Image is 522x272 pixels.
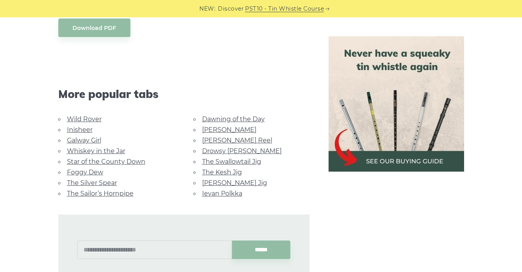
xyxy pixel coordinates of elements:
[202,115,265,123] a: Dawning of the Day
[199,4,215,13] span: NEW:
[202,158,261,165] a: The Swallowtail Jig
[245,4,324,13] a: PST10 - Tin Whistle Course
[58,87,310,101] span: More popular tabs
[67,147,125,155] a: Whiskey in the Jar
[67,115,102,123] a: Wild Rover
[202,137,272,144] a: [PERSON_NAME] Reel
[67,179,117,187] a: The Silver Spear
[218,4,244,13] span: Discover
[329,36,464,172] img: tin whistle buying guide
[202,190,242,197] a: Ievan Polkka
[67,168,103,176] a: Foggy Dew
[202,168,242,176] a: The Kesh Jig
[58,19,130,37] a: Download PDF
[202,179,267,187] a: [PERSON_NAME] Jig
[67,158,145,165] a: Star of the County Down
[67,137,101,144] a: Galway Girl
[67,126,93,133] a: Inisheer
[67,190,134,197] a: The Sailor’s Hornpipe
[202,147,282,155] a: Drowsy [PERSON_NAME]
[202,126,256,133] a: [PERSON_NAME]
